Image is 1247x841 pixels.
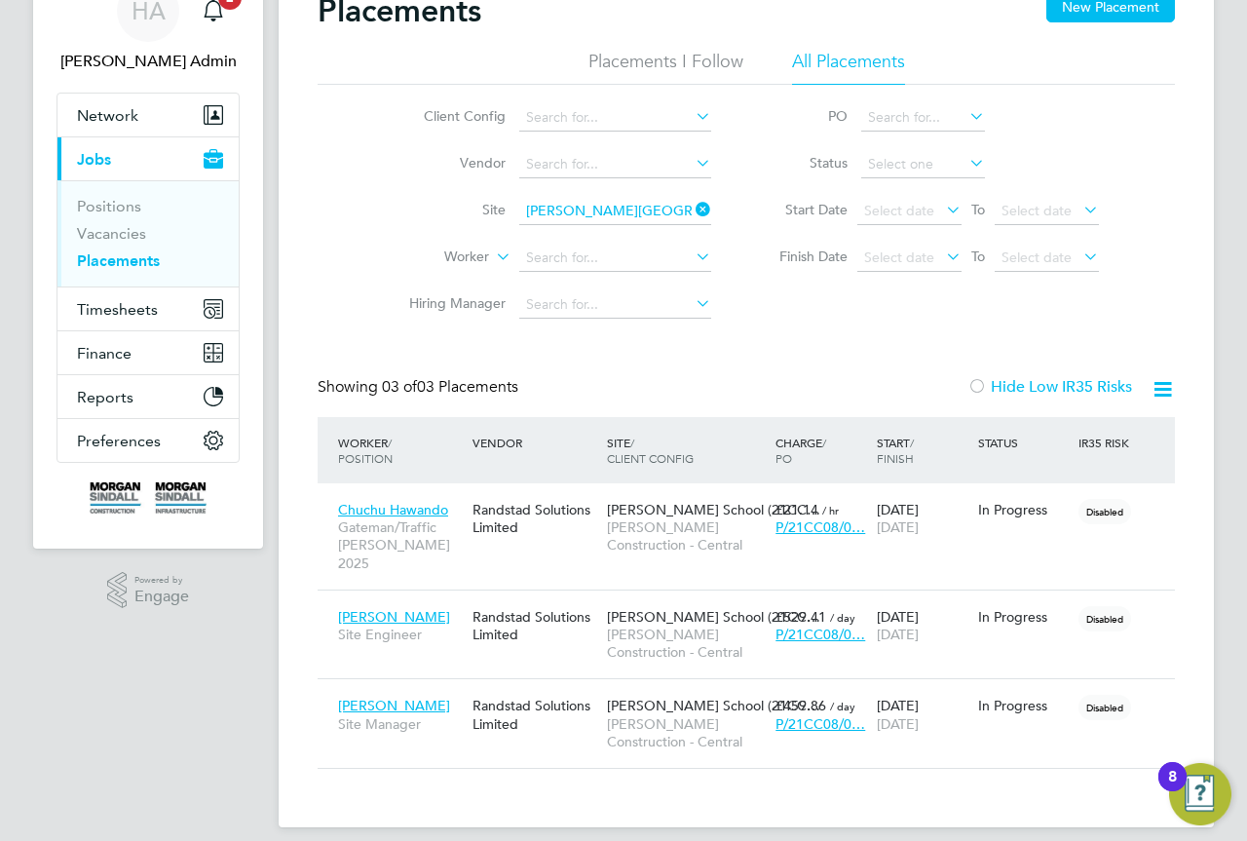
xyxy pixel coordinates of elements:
div: IR35 Risk [1074,425,1141,460]
a: Positions [77,197,141,215]
span: / hr [822,503,839,517]
button: Network [57,94,239,136]
span: / Finish [877,435,914,466]
div: Status [973,425,1075,460]
div: Jobs [57,180,239,287]
div: In Progress [978,697,1070,714]
label: Finish Date [760,248,848,265]
a: Vacancies [77,224,146,243]
li: Placements I Follow [588,50,743,85]
span: Gateman/Traffic [PERSON_NAME] 2025 [338,518,463,572]
input: Select one [861,151,985,178]
img: morgansindall-logo-retina.png [90,482,207,514]
span: [DATE] [877,715,919,733]
div: Showing [318,377,522,398]
div: [DATE] [872,687,973,742]
label: Site [394,201,506,218]
div: Randstad Solutions Limited [468,491,602,546]
span: Reports [77,388,133,406]
span: Disabled [1078,499,1131,524]
input: Search for... [519,291,711,319]
span: Jobs [77,150,111,169]
div: In Progress [978,501,1070,518]
label: Status [760,154,848,172]
span: [PERSON_NAME] [338,697,450,714]
span: [PERSON_NAME] Construction - Central [607,518,766,554]
input: Search for... [519,104,711,132]
span: / Position [338,435,393,466]
input: Search for... [861,104,985,132]
span: [DATE] [877,518,919,536]
label: Vendor [394,154,506,172]
a: [PERSON_NAME]Site ManagerRandstad Solutions Limited[PERSON_NAME] School (21CC…[PERSON_NAME] Const... [333,686,1175,703]
span: P/21CC08/0… [775,626,865,643]
button: Open Resource Center, 8 new notifications [1169,763,1231,825]
span: Disabled [1078,606,1131,631]
span: Select date [864,202,934,219]
label: Start Date [760,201,848,218]
a: Powered byEngage [107,572,190,609]
a: [PERSON_NAME]Site EngineerRandstad Solutions Limited[PERSON_NAME] School (21CC…[PERSON_NAME] Cons... [333,597,1175,614]
span: 03 of [382,377,417,397]
span: Select date [864,248,934,266]
input: Search for... [519,245,711,272]
input: Search for... [519,151,711,178]
span: £459.86 [775,697,826,714]
span: Site Manager [338,715,463,733]
span: Finance [77,344,132,363]
span: £529.41 [775,608,826,626]
div: Site [602,425,771,476]
span: [PERSON_NAME] [338,608,450,626]
div: In Progress [978,608,1070,626]
button: Reports [57,375,239,418]
input: Search for... [519,198,711,225]
span: [PERSON_NAME] Construction - Central [607,715,766,750]
div: Charge [771,425,872,476]
div: 8 [1168,777,1177,802]
div: Worker [333,425,468,476]
span: Network [77,106,138,125]
span: / day [830,699,855,713]
button: Preferences [57,419,239,462]
span: Select date [1001,248,1072,266]
label: Hide Low IR35 Risks [967,377,1132,397]
a: Placements [77,251,160,270]
div: Vendor [468,425,602,460]
span: Site Engineer [338,626,463,643]
div: [DATE] [872,598,973,653]
span: P/21CC08/0… [775,715,865,733]
button: Timesheets [57,287,239,330]
span: / day [830,610,855,625]
div: Randstad Solutions Limited [468,687,602,742]
div: [DATE] [872,491,973,546]
span: 03 Placements [382,377,518,397]
span: [PERSON_NAME] Construction - Central [607,626,766,661]
span: To [965,244,991,269]
span: P/21CC08/0… [775,518,865,536]
span: Hays Admin [57,50,240,73]
span: [DATE] [877,626,919,643]
label: Hiring Manager [394,294,506,312]
a: Go to home page [57,482,240,514]
div: Randstad Solutions Limited [468,598,602,653]
li: All Placements [792,50,905,85]
label: Worker [377,248,489,267]
label: Client Config [394,107,506,125]
span: Engage [134,589,189,605]
span: Select date [1001,202,1072,219]
span: Chuchu Hawando [338,501,448,518]
a: Chuchu HawandoGateman/Traffic [PERSON_NAME] 2025Randstad Solutions Limited[PERSON_NAME] School (2... [333,490,1175,507]
span: Timesheets [77,300,158,319]
span: / Client Config [607,435,694,466]
span: £21.14 [775,501,818,518]
span: [PERSON_NAME] School (21CC… [607,697,820,714]
span: [PERSON_NAME] School (21CC… [607,501,820,518]
button: Jobs [57,137,239,180]
span: Powered by [134,572,189,589]
span: / PO [775,435,826,466]
span: Disabled [1078,695,1131,720]
button: Finance [57,331,239,374]
span: Preferences [77,432,161,450]
label: PO [760,107,848,125]
span: To [965,197,991,222]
